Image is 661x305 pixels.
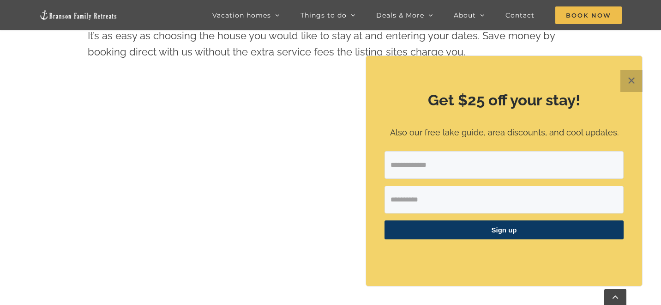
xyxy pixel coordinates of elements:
[385,90,624,111] h2: Get $25 off your stay!
[376,12,424,18] span: Deals & More
[454,12,476,18] span: About
[212,12,271,18] span: Vacation homes
[555,6,622,24] span: Book Now
[385,151,624,179] input: Email Address
[385,126,624,140] p: Also our free lake guide, area discounts, and cool updates.
[620,70,643,92] button: Close
[505,12,535,18] span: Contact
[385,220,624,239] button: Sign up
[385,251,624,261] p: ​
[88,28,574,60] p: It’s as easy as choosing the house you would like to stay at and entering your dates. Save money ...
[300,12,347,18] span: Things to do
[39,10,118,20] img: Branson Family Retreats Logo
[385,186,624,213] input: First Name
